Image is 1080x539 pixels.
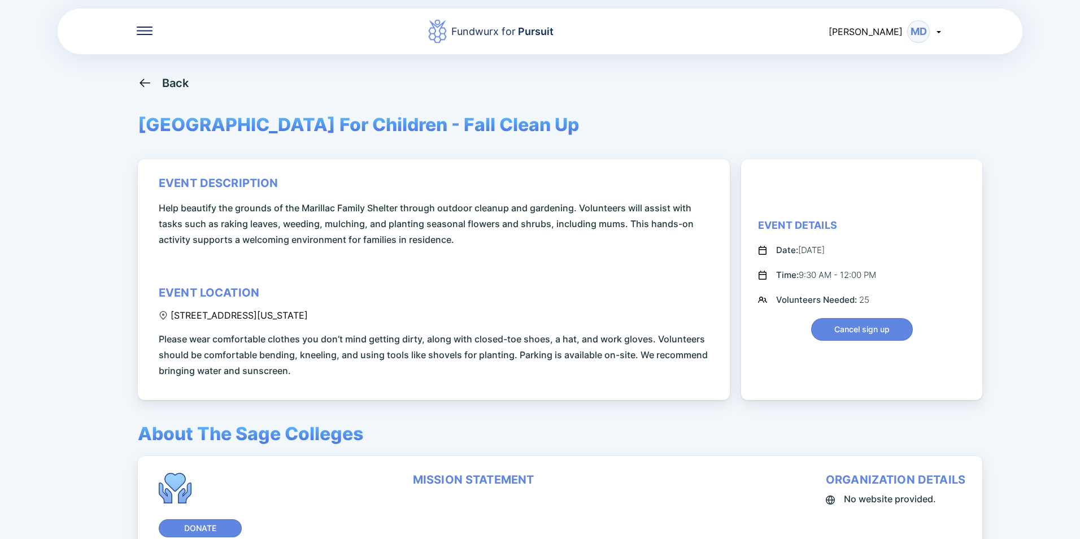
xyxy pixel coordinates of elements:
div: event location [159,286,259,299]
span: Date: [776,245,798,255]
div: [STREET_ADDRESS][US_STATE] [159,310,308,321]
div: organization details [826,473,965,486]
span: Please wear comfortable clothes you don’t mind getting dirty, along with closed-toe shoes, a hat,... [159,331,713,379]
span: Pursuit [516,25,554,37]
div: mission statement [413,473,534,486]
button: Donate [159,519,242,537]
span: [GEOGRAPHIC_DATA] For Children - Fall Clean Up [138,114,579,136]
span: Donate [184,523,216,534]
div: Back [162,76,189,90]
span: [PERSON_NAME] [829,26,903,37]
div: MD [907,20,930,43]
div: Event Details [758,219,837,232]
div: Fundwurx for [451,24,554,40]
button: Cancel sign up [811,318,913,341]
span: Time: [776,269,799,280]
div: 25 [776,293,869,307]
span: Volunteers Needed: [776,294,859,305]
span: No website provided. [844,491,936,507]
span: Help beautify the grounds of the Marillac Family Shelter through outdoor cleanup and gardening. V... [159,200,713,247]
div: 9:30 AM - 12:00 PM [776,268,876,282]
div: event description [159,176,278,190]
span: Cancel sign up [834,324,890,335]
span: About The Sage Colleges [138,423,363,445]
div: [DATE] [776,244,825,257]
